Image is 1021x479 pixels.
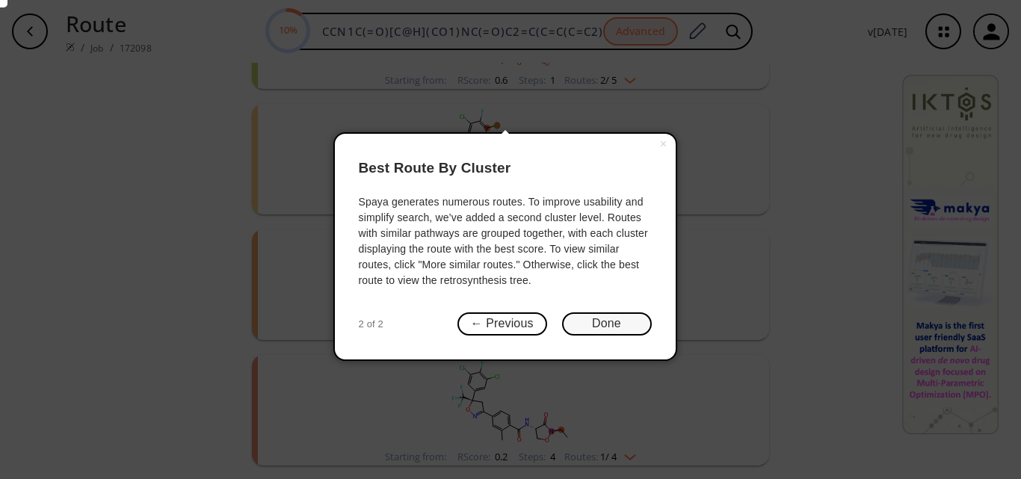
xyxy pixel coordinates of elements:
[359,317,383,332] span: 2 of 2
[457,312,547,336] button: ← Previous
[359,194,652,288] div: Spaya generates numerous routes. To improve usability and simplify search, we’ve added a second c...
[562,312,652,336] button: Done
[359,146,652,191] header: Best Route By Cluster
[652,134,676,155] button: Close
